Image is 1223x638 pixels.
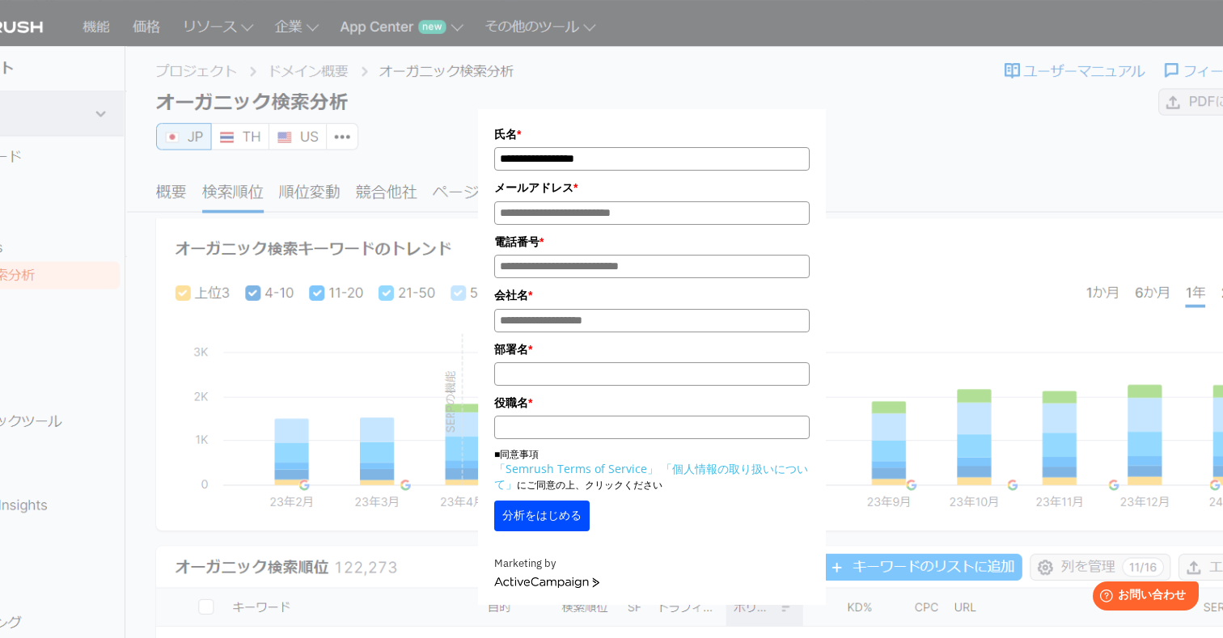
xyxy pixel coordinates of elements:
label: 役職名 [494,394,810,412]
a: 「Semrush Terms of Service」 [494,461,658,476]
iframe: Help widget launcher [1079,575,1205,620]
label: 会社名 [494,286,810,304]
label: 電話番号 [494,233,810,251]
label: 部署名 [494,340,810,358]
div: Marketing by [494,556,810,573]
button: 分析をはじめる [494,501,590,531]
a: 「個人情報の取り扱いについて」 [494,461,808,492]
label: 氏名 [494,125,810,143]
p: ■同意事項 にご同意の上、クリックください [494,447,810,492]
label: メールアドレス [494,179,810,196]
